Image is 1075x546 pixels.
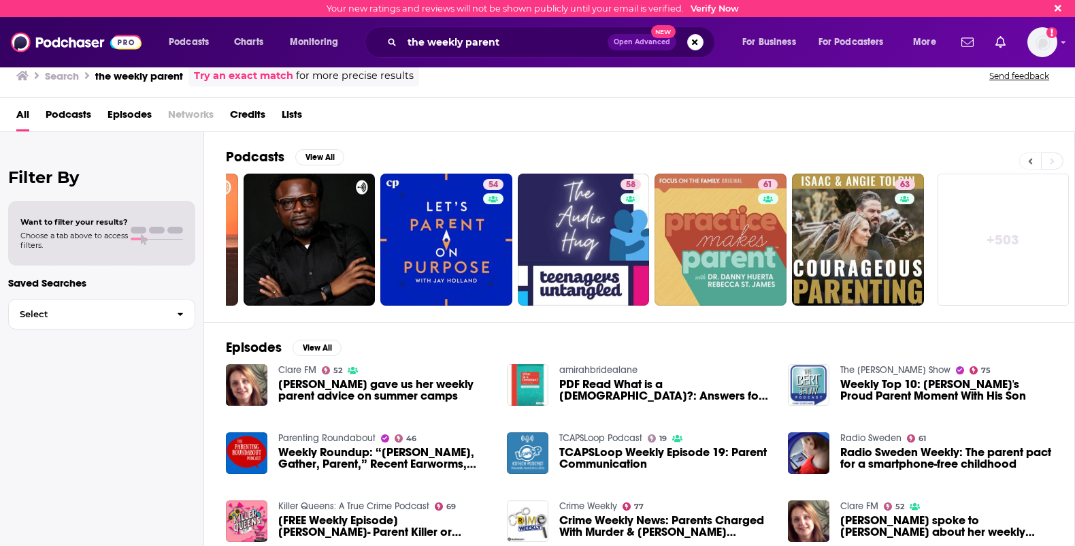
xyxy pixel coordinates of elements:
a: Dr Toby Sachsenmaier gave us her weekly parent advice on summer camps [278,379,491,402]
span: Charts [234,33,263,52]
a: 58 [518,174,650,306]
span: Logged in as PR104West [1027,27,1057,57]
a: Lists [282,103,302,131]
span: 54 [489,178,498,192]
span: New [651,25,676,38]
img: Dr Toby Sachsenmaier gave us her weekly parent advice on summer camps [226,364,267,406]
a: PDF Read What is a Christian?: Answers for Kids / Includes Weekly Parent Guide [559,379,772,402]
span: Crime Weekly News: Parents Charged With Murder & [PERSON_NAME] Documentary Released [559,515,772,538]
div: Search podcasts, credits, & more... [378,27,728,58]
span: For Business [742,33,796,52]
a: TCAPSLoop Podcast [559,432,642,444]
span: Weekly Top 10: [PERSON_NAME]'s Proud Parent Moment With His Son [840,379,1053,402]
a: 58 [621,179,641,190]
a: Episodes [107,103,152,131]
span: Podcasts [169,33,209,52]
span: Weekly Roundup: “[PERSON_NAME], Gather, Parent,” Recent Earworms, and Under Pressure [278,447,491,470]
a: Clare FM [840,500,878,512]
button: open menu [159,31,227,53]
a: 54 [483,179,503,190]
a: 61 [907,434,927,443]
a: 75 [970,366,991,374]
span: Networks [168,103,214,131]
a: Radio Sweden Weekly: The parent pact for a smartphone-free childhood [840,447,1053,470]
a: Show notifications dropdown [956,31,979,54]
button: open menu [810,31,904,53]
a: 19 [648,434,667,443]
span: 75 [981,368,991,374]
a: The Bert Show [840,364,950,376]
a: Crime Weekly [559,500,617,512]
a: Weekly Roundup: “Hunt, Gather, Parent,” Recent Earworms, and Under Pressure [278,447,491,470]
img: PDF Read What is a Christian?: Answers for Kids / Includes Weekly Parent Guide [507,364,548,406]
img: [FREE Weekly Episode] AJ Armstrong- Parent Killer or Wrongfully Convicted? [226,500,267,542]
img: TCAPSLoop Weekly Episode 19: Parent Communication [507,432,548,474]
a: 61 [655,174,787,306]
a: All [16,103,29,131]
span: [FREE Weekly Episode] [PERSON_NAME]- Parent Killer or Wrongfully Convicted? [278,515,491,538]
button: Open AdvancedNew [608,34,676,50]
a: Verify Now [691,3,739,14]
a: 61 [758,179,778,190]
a: PodcastsView All [226,148,344,165]
a: TCAPSLoop Weekly Episode 19: Parent Communication [559,447,772,470]
a: 52 [322,366,343,374]
a: Show notifications dropdown [990,31,1011,54]
span: Choose a tab above to access filters. [20,231,128,250]
img: Crime Weekly News: Parents Charged With Murder & Kevin Spacey Documentary Released [507,500,548,542]
a: Podchaser - Follow, Share and Rate Podcasts [11,29,142,55]
h2: Episodes [226,339,282,356]
svg: Email not verified [1046,27,1057,38]
input: Search podcasts, credits, & more... [402,31,608,53]
span: 52 [895,504,904,510]
a: 52 [884,502,905,511]
h2: Podcasts [226,148,284,165]
a: Credits [230,103,265,131]
img: Weekly Top 10: Bert's Proud Parent Moment With His Son [788,364,829,406]
img: Dr. Toby Sachsenmaier spoke to Gavin about her weekly parenting advice [788,500,829,542]
span: 77 [634,504,644,510]
span: Select [9,310,166,319]
p: Saved Searches [8,276,195,289]
a: 63 [792,174,924,306]
a: Podcasts [46,103,91,131]
button: open menu [733,31,813,53]
span: [PERSON_NAME] spoke to [PERSON_NAME] about her weekly parenting advice [840,515,1053,538]
img: Radio Sweden Weekly: The parent pact for a smartphone-free childhood [788,432,829,474]
span: PDF Read What is a [DEMOGRAPHIC_DATA]?: Answers for Kids / Includes Weekly Parent Guide [559,379,772,402]
button: open menu [280,31,356,53]
a: 63 [895,179,915,190]
button: Show profile menu [1027,27,1057,57]
a: Clare FM [278,364,316,376]
button: open menu [904,31,953,53]
a: Killer Queens: A True Crime Podcast [278,500,429,512]
img: User Profile [1027,27,1057,57]
button: View All [293,340,342,356]
span: 61 [919,436,926,442]
button: Send feedback [985,70,1053,82]
span: 69 [446,504,456,510]
a: 46 [395,434,417,443]
span: 58 [626,178,635,192]
span: for more precise results [296,68,414,84]
a: Crime Weekly News: Parents Charged With Murder & Kevin Spacey Documentary Released [559,515,772,538]
h3: Search [45,69,79,82]
img: Weekly Roundup: “Hunt, Gather, Parent,” Recent Earworms, and Under Pressure [226,432,267,474]
button: View All [295,149,344,165]
a: Parenting Roundabout [278,432,376,444]
a: Charts [225,31,271,53]
a: +503 [938,174,1070,306]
